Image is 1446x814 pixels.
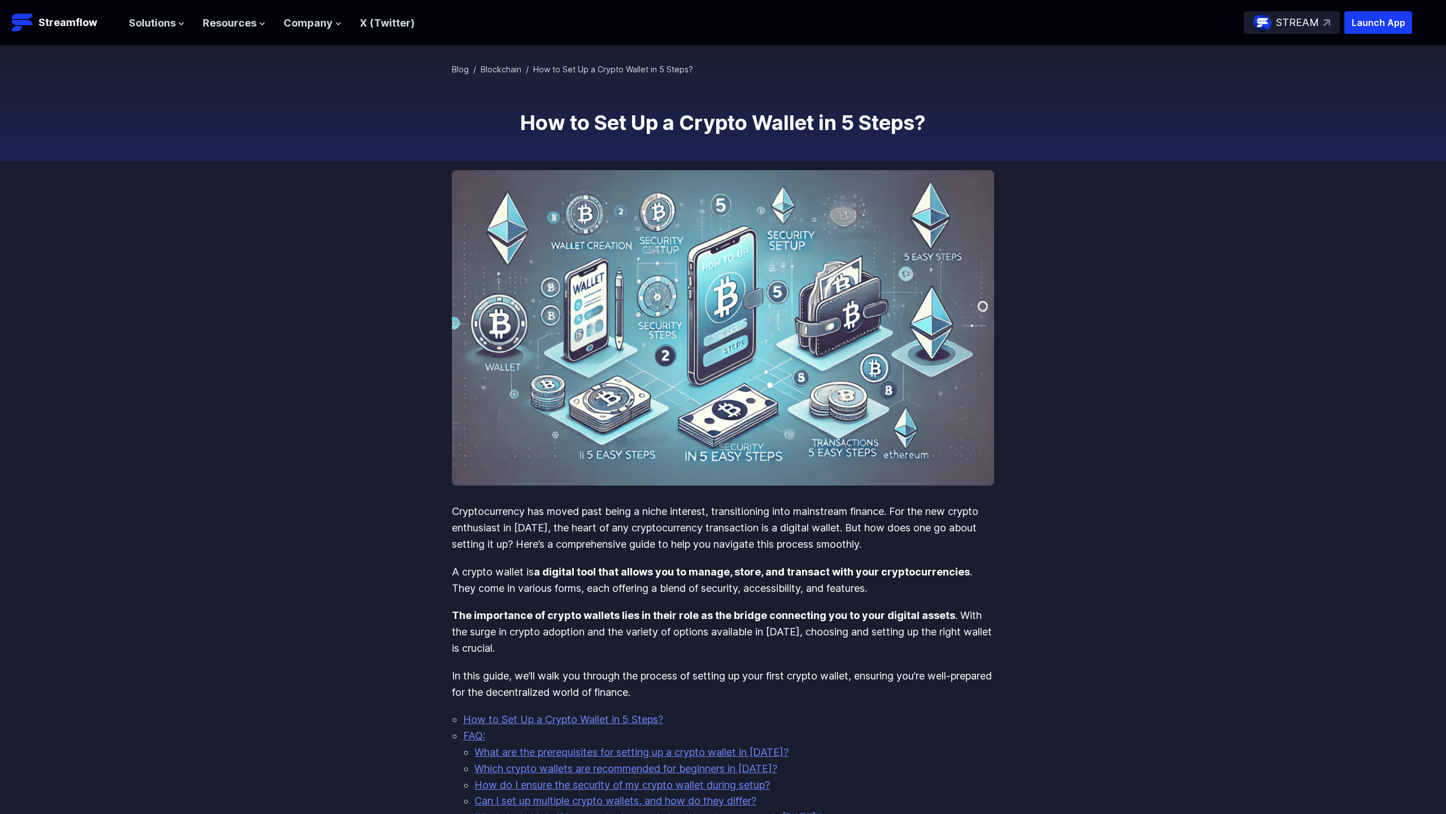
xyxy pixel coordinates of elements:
[474,795,756,807] a: Can I set up multiple crypto wallets, and how do they differ?
[1253,14,1271,32] img: streamflow-logo-circle.png
[360,17,415,29] a: X (Twitter)
[474,763,777,774] a: Which crypto wallets are recommended for beginners in [DATE]?
[1276,15,1319,31] p: STREAM
[1323,19,1330,26] img: top-right-arrow.svg
[1244,11,1340,34] a: STREAM
[284,15,333,32] span: Company
[129,15,185,32] button: Solutions
[452,608,994,656] p: . With the surge in crypto adoption and the variety of options available in [DATE], choosing and ...
[284,15,342,32] button: Company
[11,11,34,34] img: Streamflow Logo
[534,566,970,578] strong: a digital tool that allows you to manage, store, and transact with your cryptocurrencies
[203,15,265,32] button: Resources
[533,64,693,74] span: How to Set Up a Crypto Wallet in 5 Steps?
[452,111,994,134] h1: How to Set Up a Crypto Wallet in 5 Steps?
[1344,11,1412,34] button: Launch App
[481,64,521,74] a: Blockchain
[474,779,770,791] a: How do I ensure the security of my crypto wallet during setup?
[452,170,994,486] img: How to Set Up a Crypto Wallet in 5 Steps?
[452,504,994,552] p: Cryptocurrency has moved past being a niche interest, transitioning into mainstream finance. For ...
[452,668,994,701] p: In this guide, we’ll walk you through the process of setting up your first crypto wallet, ensurin...
[474,746,789,758] a: What are the prerequisites for setting up a crypto wallet in [DATE]?
[203,15,256,32] span: Resources
[526,64,529,74] span: /
[452,564,994,597] p: A crypto wallet is . They come in various forms, each offering a blend of security, accessibility...
[463,713,663,725] a: How to Set Up a Crypto Wallet in 5 Steps?
[473,64,476,74] span: /
[463,730,485,742] a: FAQ:
[129,15,176,32] span: Solutions
[452,609,955,621] strong: The importance of crypto wallets lies in their role as the bridge connecting you to your digital ...
[452,64,469,74] a: Blog
[11,11,117,34] a: Streamflow
[38,15,97,31] p: Streamflow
